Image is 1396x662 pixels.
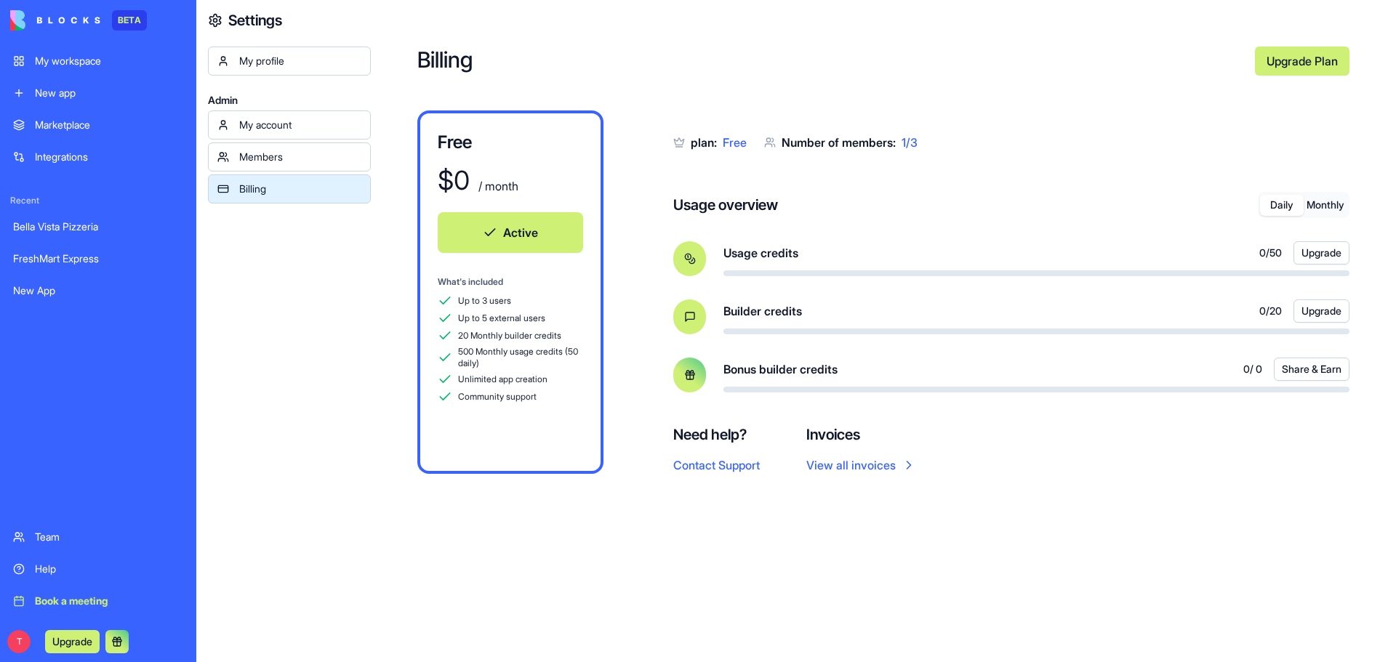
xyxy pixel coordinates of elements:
div: My account [239,118,361,132]
a: Upgrade [45,634,100,648]
span: Builder credits [723,302,802,320]
div: Members [239,150,361,164]
h4: Usage overview [673,195,778,215]
a: My account [208,110,371,140]
a: FreshMart Express [4,244,192,273]
a: New App [4,276,192,305]
div: My profile [239,54,361,68]
span: T [7,630,31,653]
h4: Need help? [673,424,760,445]
a: My profile [208,47,371,76]
span: 0 / 50 [1259,246,1282,260]
h4: Settings [228,10,282,31]
a: Help [4,554,192,584]
span: Free [723,135,747,150]
span: 0 / 0 [1243,362,1262,376]
button: Share & Earn [1274,358,1349,381]
h4: Invoices [806,424,916,445]
div: Marketplace [35,118,183,132]
button: Upgrade [1293,241,1349,265]
span: Up to 5 external users [458,312,545,324]
a: New app [4,78,192,108]
span: plan: [691,135,717,150]
h2: Billing [417,47,1243,76]
span: Recent [4,195,192,206]
div: Book a meeting [35,594,183,608]
span: Admin [208,93,371,108]
button: Upgrade [45,630,100,653]
div: New App [13,283,183,298]
span: 1 / 3 [902,135,918,150]
div: / month [476,177,518,195]
div: BETA [112,10,147,31]
div: New app [35,86,183,100]
button: Contact Support [673,456,760,474]
button: Monthly [1304,195,1347,216]
span: 500 Monthly usage credits (50 daily) [458,346,583,369]
a: Upgrade Plan [1255,47,1349,76]
a: View all invoices [806,456,916,474]
h3: Free [438,131,583,154]
span: 0 / 20 [1259,304,1282,318]
span: Up to 3 users [458,295,511,307]
button: Upgrade [1293,299,1349,323]
a: My workspace [4,47,192,76]
span: 20 Monthly builder credits [458,330,561,342]
a: Team [4,522,192,552]
a: Members [208,142,371,171]
a: Integrations [4,142,192,171]
div: FreshMart Express [13,251,183,266]
span: Bonus builder credits [723,360,838,378]
div: Bella Vista Pizzeria [13,219,183,234]
a: Billing [208,174,371,203]
a: Bella Vista Pizzeria [4,212,192,241]
button: Active [438,212,583,253]
div: What's included [438,276,583,288]
span: Usage credits [723,244,798,262]
span: Community support [458,391,537,403]
a: Marketplace [4,110,192,140]
div: Help [35,562,183,576]
img: logo [10,10,100,31]
span: Unlimited app creation [458,374,547,385]
a: BETA [10,10,147,31]
div: Billing [239,182,361,196]
div: Integrations [35,150,183,164]
a: Book a meeting [4,586,192,615]
div: $ 0 [438,166,470,195]
div: My workspace [35,54,183,68]
div: Team [35,530,183,544]
button: Daily [1260,195,1304,216]
a: Free$0 / monthActiveWhat's includedUp to 3 usersUp to 5 external users20 Monthly builder credits5... [417,110,603,474]
span: Number of members: [782,135,896,150]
